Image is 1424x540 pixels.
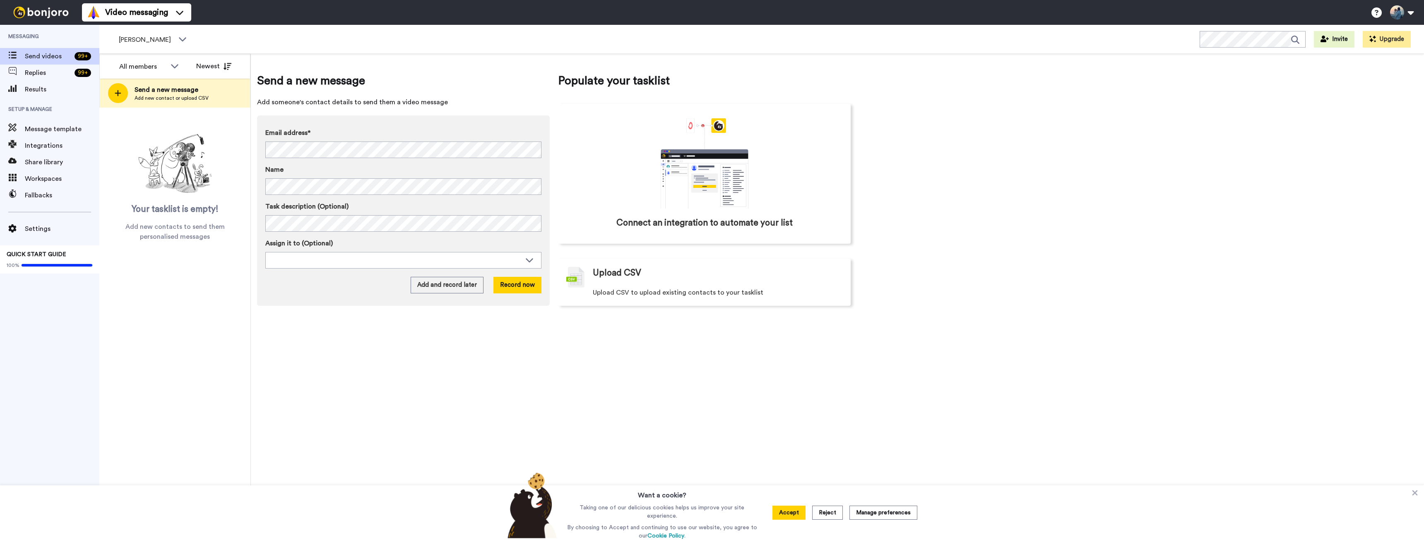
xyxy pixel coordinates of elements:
span: QUICK START GUIDE [7,252,66,257]
label: Assign it to (Optional) [265,238,541,248]
button: Reject [812,506,843,520]
span: Video messaging [105,7,168,18]
img: csv-grey.png [566,267,585,288]
span: Upload CSV to upload existing contacts to your tasklist [593,288,763,298]
span: Connect an integration to automate your list [616,217,793,229]
span: Add someone's contact details to send them a video message [257,97,550,107]
span: Integrations [25,141,99,151]
span: Upload CSV [593,267,641,279]
span: Message template [25,124,99,134]
img: bear-with-cookie.png [500,472,561,538]
span: Send videos [25,51,71,61]
p: By choosing to Accept and continuing to use our website, you agree to our . [565,523,759,540]
h3: Want a cookie? [638,485,686,500]
span: Add new contacts to send them personalised messages [112,222,238,242]
span: Workspaces [25,174,99,184]
span: Name [265,165,284,175]
div: animation [642,118,767,209]
span: 100% [7,262,19,269]
span: Populate your tasklist [558,72,851,89]
button: Newest [190,58,238,74]
span: Add new contact or upload CSV [135,95,209,101]
div: 99 + [75,52,91,60]
span: Replies [25,68,71,78]
button: Upgrade [1363,31,1411,48]
button: Add and record later [411,277,483,293]
button: Record now [493,277,541,293]
a: Cookie Policy [647,533,684,539]
img: vm-color.svg [87,6,100,19]
span: Send a new message [257,72,550,89]
span: Results [25,84,99,94]
img: ready-set-action.png [134,131,216,197]
span: Fallbacks [25,190,99,200]
span: [PERSON_NAME] [119,35,174,45]
span: Settings [25,224,99,234]
img: bj-logo-header-white.svg [10,7,72,18]
div: All members [119,62,166,72]
button: Manage preferences [849,506,917,520]
span: Share library [25,157,99,167]
button: Accept [772,506,806,520]
span: Send a new message [135,85,209,95]
p: Taking one of our delicious cookies helps us improve your site experience. [565,504,759,520]
label: Email address* [265,128,541,138]
button: Invite [1314,31,1354,48]
span: Your tasklist is empty! [132,203,219,216]
div: 99 + [75,69,91,77]
label: Task description (Optional) [265,202,541,211]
